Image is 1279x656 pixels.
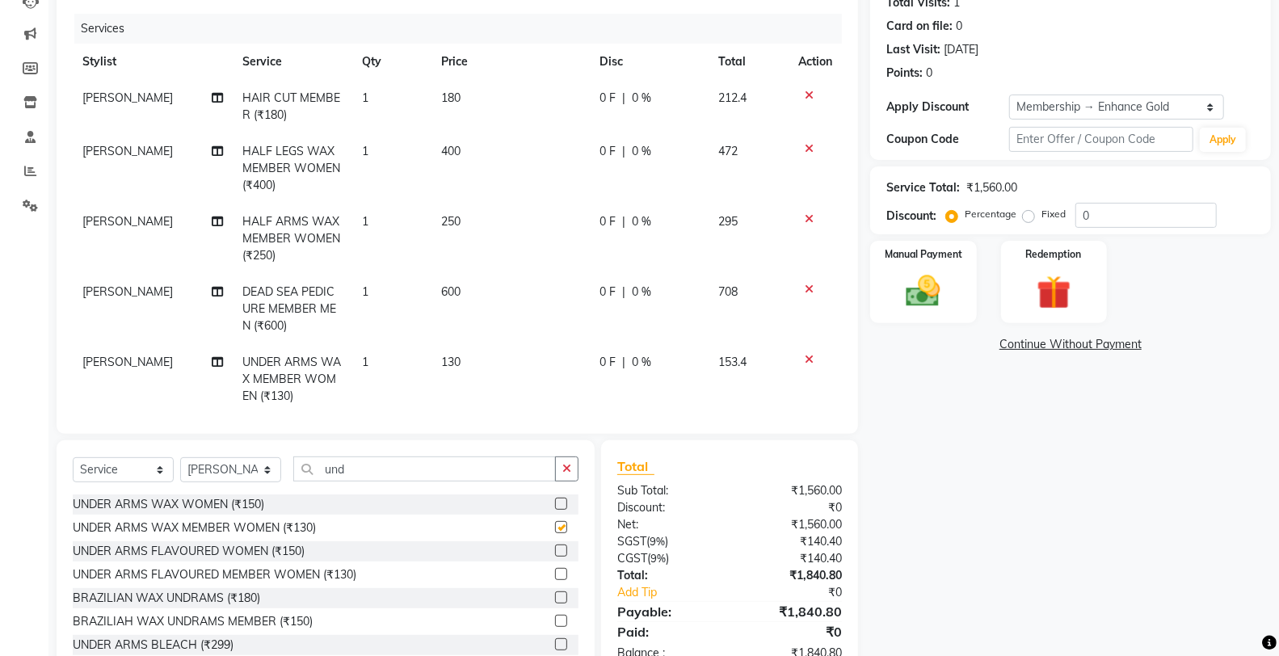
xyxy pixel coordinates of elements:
[242,144,340,192] span: HALF LEGS WAX MEMBER WOMEN (₹400)
[242,214,340,263] span: HALF ARMS WAX MEMBER WOMEN (₹250)
[600,354,616,371] span: 0 F
[886,208,936,225] div: Discount:
[718,284,738,299] span: 708
[617,551,647,566] span: CGST
[966,179,1017,196] div: ₹1,560.00
[441,355,461,369] span: 130
[730,567,854,584] div: ₹1,840.80
[1200,128,1246,152] button: Apply
[926,65,932,82] div: 0
[242,284,336,333] span: DEAD SEA PEDICURE MEMBER MEN (₹600)
[718,90,747,105] span: 212.4
[886,131,1009,148] div: Coupon Code
[730,622,854,641] div: ₹0
[751,584,854,601] div: ₹0
[632,143,651,160] span: 0 %
[622,284,625,301] span: |
[362,90,368,105] span: 1
[242,355,341,403] span: UNDER ARMS WAX MEMBER WOMEN (₹130)
[1009,127,1193,152] input: Enter Offer / Coupon Code
[886,99,1009,116] div: Apply Discount
[441,284,461,299] span: 600
[730,499,854,516] div: ₹0
[605,584,750,601] a: Add Tip
[730,550,854,567] div: ₹140.40
[82,284,173,299] span: [PERSON_NAME]
[73,519,316,536] div: UNDER ARMS WAX MEMBER WOMEN (₹130)
[441,144,461,158] span: 400
[622,354,625,371] span: |
[622,90,625,107] span: |
[632,213,651,230] span: 0 %
[362,214,368,229] span: 1
[73,543,305,560] div: UNDER ARMS FLAVOURED WOMEN (₹150)
[73,613,313,630] div: BRAZILIAH WAX UNDRAMS MEMBER (₹150)
[605,482,730,499] div: Sub Total:
[730,602,854,621] div: ₹1,840.80
[789,44,842,80] th: Action
[718,214,738,229] span: 295
[956,18,962,35] div: 0
[605,499,730,516] div: Discount:
[82,144,173,158] span: [PERSON_NAME]
[718,144,738,158] span: 472
[605,602,730,621] div: Payable:
[362,284,368,299] span: 1
[632,90,651,107] span: 0 %
[650,552,666,565] span: 9%
[605,516,730,533] div: Net:
[441,90,461,105] span: 180
[886,41,940,58] div: Last Visit:
[233,44,352,80] th: Service
[441,214,461,229] span: 250
[73,566,356,583] div: UNDER ARMS FLAVOURED MEMBER WOMEN (₹130)
[886,18,953,35] div: Card on file:
[886,65,923,82] div: Points:
[730,533,854,550] div: ₹140.40
[431,44,590,80] th: Price
[650,535,665,548] span: 9%
[242,90,340,122] span: HAIR CUT MEMBER (₹180)
[944,41,978,58] div: [DATE]
[352,44,431,80] th: Qty
[617,458,654,475] span: Total
[886,179,960,196] div: Service Total:
[1026,271,1082,313] img: _gift.svg
[600,90,616,107] span: 0 F
[632,354,651,371] span: 0 %
[590,44,709,80] th: Disc
[73,496,264,513] div: UNDER ARMS WAX WOMEN (₹150)
[605,567,730,584] div: Total:
[605,533,730,550] div: ( )
[73,44,233,80] th: Stylist
[362,355,368,369] span: 1
[885,247,962,262] label: Manual Payment
[600,284,616,301] span: 0 F
[718,355,747,369] span: 153.4
[605,622,730,641] div: Paid:
[73,637,234,654] div: UNDER ARMS BLEACH (₹299)
[293,456,556,481] input: Search or Scan
[617,534,646,549] span: SGST
[895,271,951,311] img: _cash.svg
[622,143,625,160] span: |
[82,90,173,105] span: [PERSON_NAME]
[605,550,730,567] div: ( )
[632,284,651,301] span: 0 %
[82,355,173,369] span: [PERSON_NAME]
[1041,207,1066,221] label: Fixed
[82,214,173,229] span: [PERSON_NAME]
[74,14,854,44] div: Services
[73,590,260,607] div: BRAZILIAN WAX UNDRAMS (₹180)
[600,143,616,160] span: 0 F
[730,516,854,533] div: ₹1,560.00
[1026,247,1082,262] label: Redemption
[362,144,368,158] span: 1
[965,207,1016,221] label: Percentage
[730,482,854,499] div: ₹1,560.00
[622,213,625,230] span: |
[600,213,616,230] span: 0 F
[873,336,1268,353] a: Continue Without Payment
[709,44,789,80] th: Total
